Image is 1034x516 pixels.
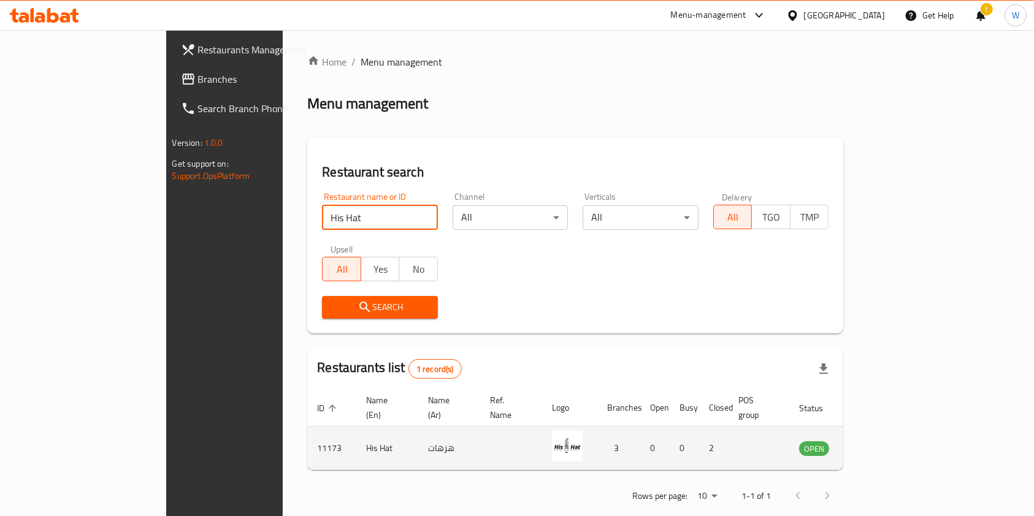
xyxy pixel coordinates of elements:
span: Restaurants Management [198,42,329,57]
a: Support.OpsPlatform [172,168,250,184]
th: Logo [542,389,597,427]
span: All [327,260,356,278]
span: Name (Ar) [428,393,465,422]
p: Rows per page: [632,488,687,504]
button: TGO [751,205,791,229]
span: Branches [198,72,329,86]
span: All [719,208,748,226]
button: Yes [361,257,400,281]
a: Restaurants Management [171,35,339,64]
button: All [322,257,361,281]
span: Menu management [361,55,442,69]
label: Delivery [722,192,753,201]
div: All [453,205,569,230]
a: Branches [171,64,339,94]
span: Ref. Name [490,393,527,422]
div: Rows per page: [692,487,722,506]
span: TMP [795,208,824,226]
button: Search [322,296,438,319]
div: Menu-management [671,8,746,23]
td: 3 [597,427,640,470]
td: His Hat [356,427,418,470]
td: هزهات [418,427,480,470]
label: Upsell [331,245,353,253]
button: All [713,205,753,229]
span: Search Branch Phone [198,101,329,116]
th: Busy [670,389,699,427]
div: Total records count [408,359,462,379]
td: 2 [699,427,729,470]
button: No [399,257,438,281]
span: 1.0.0 [204,135,223,151]
div: All [583,205,699,230]
span: W [1012,9,1019,22]
span: Yes [366,260,395,278]
li: / [351,55,356,69]
span: Name (En) [366,393,404,422]
span: OPEN [799,442,829,456]
a: Search Branch Phone [171,94,339,123]
td: 0 [640,427,670,470]
span: Search [332,300,428,315]
th: Branches [597,389,640,427]
input: Search for restaurant name or ID.. [322,205,438,230]
span: 1 record(s) [409,363,461,375]
h2: Menu management [307,94,428,113]
p: 1-1 of 1 [741,488,771,504]
span: POS group [738,393,775,422]
h2: Restaurant search [322,163,829,181]
span: ID [317,401,340,415]
div: Export file [809,354,838,384]
span: TGO [757,208,786,226]
td: 0 [670,427,699,470]
span: Version: [172,135,202,151]
table: enhanced table [307,389,896,470]
span: Get support on: [172,156,229,172]
img: His Hat [552,430,583,461]
h2: Restaurants list [317,359,461,379]
div: [GEOGRAPHIC_DATA] [804,9,885,22]
th: Closed [699,389,729,427]
th: Open [640,389,670,427]
span: No [404,260,433,278]
button: TMP [790,205,829,229]
nav: breadcrumb [307,55,843,69]
span: Status [799,401,839,415]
